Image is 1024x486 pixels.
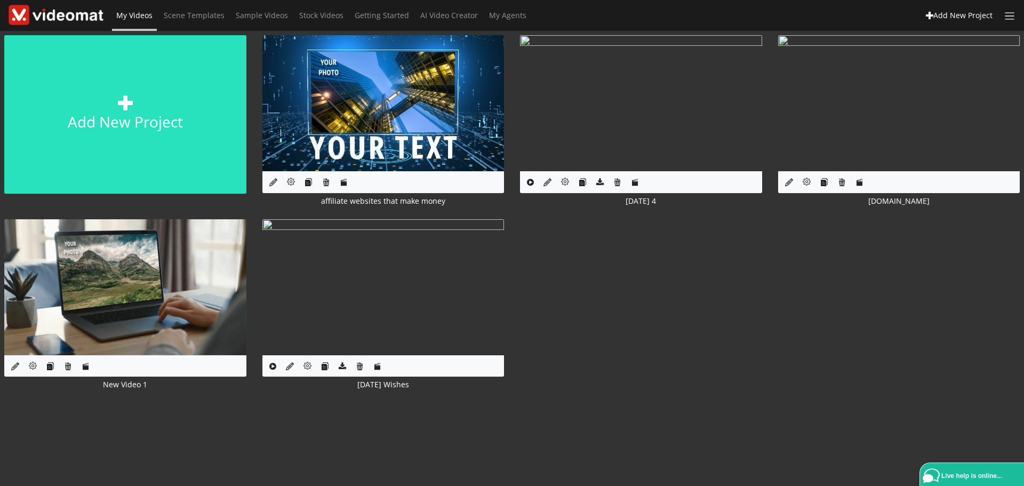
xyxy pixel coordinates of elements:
[262,35,505,171] img: csm_news-style-photo1-ls-v1_53cdefcaad.jpg
[941,472,1002,480] span: Live help is online...
[489,10,526,20] span: My Agents
[30,17,52,26] div: v 4.0.25
[17,17,26,26] img: logo_orange.svg
[236,10,288,20] span: Sample Videos
[105,62,113,70] img: tab_keywords_by_traffic_grey.svg
[299,10,343,20] span: Stock Videos
[29,62,38,70] img: tab_domain_overview_orange.svg
[262,219,505,355] img: index.php
[4,219,246,355] img: csm_notebook-slide-v1_adba17e709.jpg
[4,35,246,194] a: Add new project
[778,35,1020,171] img: index.php
[9,5,103,25] img: Theme-Logo
[116,10,153,20] span: My Videos
[520,35,762,171] img: index.php
[923,466,1024,486] a: Live help is online...
[355,10,409,20] span: Getting Started
[520,195,762,206] div: [DATE] 4
[778,195,1020,206] div: [DOMAIN_NAME]
[164,10,225,20] span: Scene Templates
[116,63,182,70] div: Keywords op verkeer
[17,28,26,36] img: website_grey.svg
[28,28,117,36] div: Domein: [DOMAIN_NAME]
[420,10,478,20] span: AI Video Creator
[262,195,505,206] div: affiliate websites that make money
[262,379,505,390] div: [DATE] Wishes
[41,63,93,70] div: Domeinoverzicht
[4,379,246,390] div: New Video 1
